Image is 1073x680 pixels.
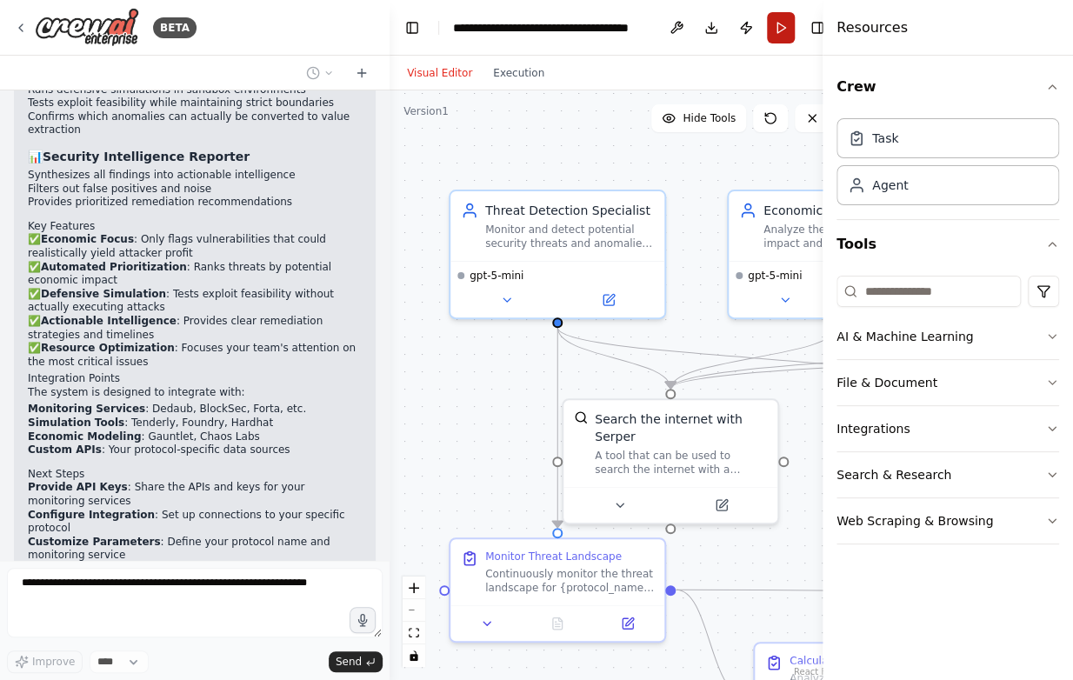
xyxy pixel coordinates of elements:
button: Search & Research [836,452,1059,497]
button: Execution [483,63,555,83]
button: Web Scraping & Browsing [836,498,1059,543]
button: toggle interactivity [403,644,425,667]
strong: Monitoring Services [28,403,145,415]
strong: Simulation Tools [28,417,124,429]
div: React Flow controls [403,577,425,667]
div: A tool that can be used to search the internet with a search_query. Supports different search typ... [595,449,767,477]
strong: Defensive Simulation [41,288,166,300]
li: : Dedaub, BlockSec, Forta, etc. [28,403,362,417]
h4: Resources [836,17,908,38]
button: Hide right sidebar [805,16,830,40]
div: Crew [836,111,1059,219]
div: BETA [153,17,197,38]
li: : Share the APIs and keys for your monitoring services [28,481,362,508]
g: Edge from 5a063410-c008-4a26-bd32-8f318dd1bcb8 to 20489664-1a71-4778-945c-14d5d02cba1f [662,327,844,388]
button: Click to speak your automation idea [350,607,376,633]
button: Hide Tools [651,104,746,132]
div: Monitor Threat LandscapeContinuously monitor the threat landscape for {protocol_name} by analyzin... [449,537,666,643]
button: Tools [836,220,1059,269]
button: Send [329,651,383,672]
li: : Your protocol-specific data sources [28,443,362,457]
span: Improve [32,655,75,669]
span: gpt-5-mini [748,269,802,283]
li: Runs defensive simulations in sandbox environments [28,83,362,97]
img: Logo [35,8,139,47]
div: Version 1 [403,104,449,118]
button: Switch to previous chat [299,63,341,83]
h3: 📊 [28,148,362,165]
span: gpt-5-mini [470,269,523,283]
li: : Tenderly, Foundry, Hardhat [28,417,362,430]
strong: Customize Parameters [28,536,161,548]
button: Hide left sidebar [400,16,424,40]
button: zoom in [403,577,425,599]
li: Tests exploit feasibility while maintaining strict boundaries [28,97,362,110]
button: fit view [403,622,425,644]
strong: Security Intelligence Reporter [43,150,250,163]
div: Economic Impact Analyzer [763,202,932,219]
img: SerperDevTool [574,410,588,424]
div: Task [872,130,898,147]
button: Crew [836,63,1059,111]
div: Search the internet with Serper [595,410,767,445]
div: Threat Detection Specialist [485,202,654,219]
p: ✅ : Only flags vulnerabilities that could realistically yield attacker profit ✅ : Ranks threats b... [28,233,362,369]
span: Hide Tools [683,111,736,125]
nav: breadcrumb [453,19,649,37]
li: Confirms which anomalies can actually be converted to value extraction [28,110,362,137]
strong: Provide API Keys [28,481,128,493]
button: No output available [521,613,595,634]
div: Monitor Threat Landscape [485,550,622,563]
button: Open in side panel [672,495,770,516]
div: Calculate Economic Impact [790,654,931,668]
li: : Gauntlet, Chaos Labs [28,430,362,444]
button: Open in side panel [597,613,657,634]
li: : Define your protocol name and monitoring service [28,536,362,563]
h2: Next Steps [28,468,362,482]
strong: Actionable Intelligence [41,315,177,327]
strong: Custom APIs [28,443,102,456]
g: Edge from d33905eb-c949-4710-91e4-7e37ab793a0b to dc240aa6-59fe-4be3-97cc-186890f72cbf [549,327,566,527]
span: Send [336,655,362,669]
div: Continuously monitor the threat landscape for {protocol_name} by analyzing external security feed... [485,567,654,595]
button: zoom out [403,599,425,622]
g: Edge from d33905eb-c949-4710-91e4-7e37ab793a0b to 20489664-1a71-4778-945c-14d5d02cba1f [549,327,679,388]
button: AI & Machine Learning [836,314,1059,359]
li: Provides prioritized remediation recommendations [28,196,362,210]
div: Agent [872,177,908,194]
li: Filters out false positives and noise [28,183,362,197]
div: Tools [836,269,1059,558]
div: Economic Impact AnalyzerAnalyze the potential economic impact and profitability of detected threa... [727,190,944,319]
p: The system is designed to integrate with: [28,386,362,400]
strong: Automated Prioritization [41,261,187,273]
div: Monitor and detect potential security threats and anomalies in DeFi protocols by analyzing on-cha... [485,223,654,250]
div: Threat Detection SpecialistMonitor and detect potential security threats and anomalies in DeFi pr... [449,190,666,319]
h2: Integration Points [28,372,362,386]
button: Start a new chat [348,63,376,83]
button: Visual Editor [397,63,483,83]
button: File & Document [836,360,1059,405]
div: Analyze the potential economic impact and profitability of detected threats for {protocol_name}. ... [763,223,932,250]
strong: Resource Optimization [41,342,175,354]
h2: Key Features [28,220,362,234]
strong: Configure Integration [28,509,155,521]
button: Improve [7,650,83,673]
button: Integrations [836,406,1059,451]
li: Synthesizes all findings into actionable intelligence [28,169,362,183]
a: React Flow attribution [794,667,841,677]
strong: Economic Modeling [28,430,142,443]
li: : Set up connections to your specific protocol [28,509,362,536]
button: Open in side panel [559,290,657,310]
strong: Economic Focus [41,233,134,245]
div: SerperDevToolSearch the internet with SerperA tool that can be used to search the internet with a... [562,398,779,524]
